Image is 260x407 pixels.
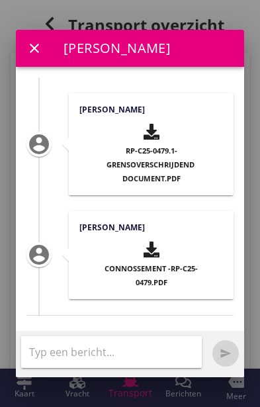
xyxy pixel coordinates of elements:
[79,104,223,116] h4: [PERSON_NAME]
[79,121,223,185] button: RP-C25-0479.1-Grensoverschrijdend document.pdf
[64,38,171,58] div: [PERSON_NAME]
[29,341,194,363] input: Typ een bericht...
[79,239,223,289] button: Connossement -RP-C25-0479.pdf
[107,146,196,183] span: RP-C25-0479.1-Grensoverschrijdend document.pdf
[23,128,55,160] i: account_circle
[23,239,55,271] i: account_circle
[79,222,223,234] h4: [PERSON_NAME]
[26,40,42,56] i: close
[105,263,198,287] span: Connossement -RP-C25-0479.pdf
